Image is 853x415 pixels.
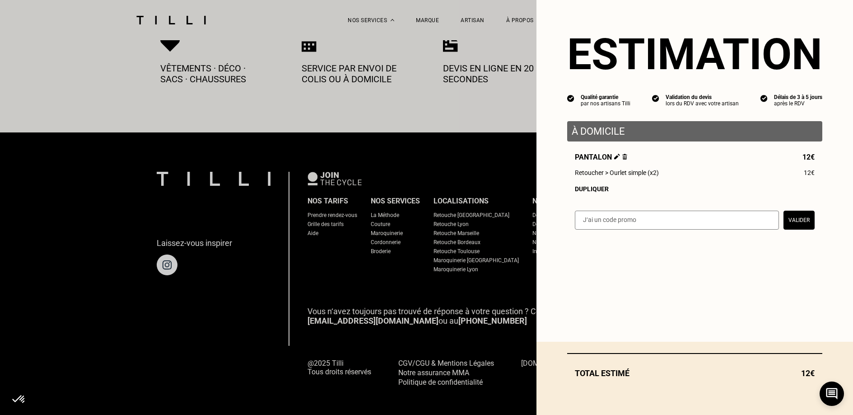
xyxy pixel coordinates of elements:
[575,169,659,176] span: Retoucher > Ourlet simple (x2)
[760,94,768,102] img: icon list info
[783,211,815,230] button: Valider
[575,211,779,230] input: J‘ai un code promo
[802,153,815,161] span: 12€
[801,368,815,378] span: 12€
[567,29,822,80] section: Estimation
[774,100,822,107] div: après le RDV
[575,153,627,161] span: Pantalon
[575,185,815,193] div: Dupliquer
[567,368,822,378] div: Total estimé
[804,169,815,176] span: 12€
[666,100,739,107] div: lors du RDV avec votre artisan
[581,94,630,100] div: Qualité garantie
[572,126,818,137] p: À domicile
[581,100,630,107] div: par nos artisans Tilli
[774,94,822,100] div: Délais de 3 à 5 jours
[622,154,627,160] img: Supprimer
[652,94,659,102] img: icon list info
[666,94,739,100] div: Validation du devis
[614,154,620,160] img: Éditer
[567,94,574,102] img: icon list info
